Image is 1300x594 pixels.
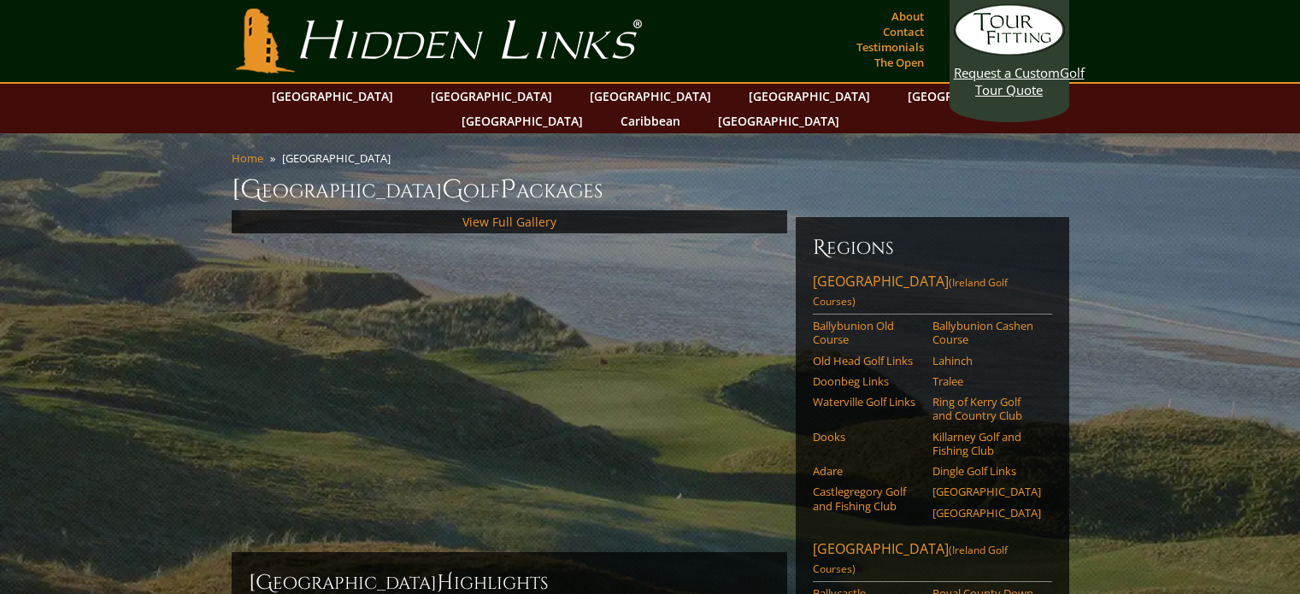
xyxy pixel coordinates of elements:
a: Killarney Golf and Fishing Club [932,430,1041,458]
a: [GEOGRAPHIC_DATA] [899,84,1038,109]
span: (Ireland Golf Courses) [813,543,1008,576]
span: Request a Custom [954,64,1060,81]
a: The Open [870,50,928,74]
a: [GEOGRAPHIC_DATA](Ireland Golf Courses) [813,272,1052,315]
a: Tralee [932,374,1041,388]
li: [GEOGRAPHIC_DATA] [282,150,397,166]
a: Ring of Kerry Golf and Country Club [932,395,1041,423]
a: Home [232,150,263,166]
a: About [887,4,928,28]
a: [GEOGRAPHIC_DATA] [581,84,720,109]
a: Dooks [813,430,921,444]
a: Ballybunion Old Course [813,319,921,347]
a: Old Head Golf Links [813,354,921,368]
a: Dingle Golf Links [932,464,1041,478]
a: Contact [879,20,928,44]
a: Caribbean [612,109,689,133]
a: View Full Gallery [462,214,556,230]
a: Ballybunion Cashen Course [932,319,1041,347]
a: Waterville Golf Links [813,395,921,409]
a: [GEOGRAPHIC_DATA] [709,109,848,133]
span: G [442,173,463,207]
h1: [GEOGRAPHIC_DATA] olf ackages [232,173,1069,207]
a: [GEOGRAPHIC_DATA] [932,506,1041,520]
a: Castlegregory Golf and Fishing Club [813,485,921,513]
a: [GEOGRAPHIC_DATA] [422,84,561,109]
a: [GEOGRAPHIC_DATA] [932,485,1041,498]
a: [GEOGRAPHIC_DATA] [740,84,879,109]
a: Doonbeg Links [813,374,921,388]
a: Adare [813,464,921,478]
a: Testimonials [852,35,928,59]
span: P [500,173,516,207]
h6: Regions [813,234,1052,262]
a: [GEOGRAPHIC_DATA](Ireland Golf Courses) [813,539,1052,582]
a: [GEOGRAPHIC_DATA] [263,84,402,109]
a: Request a CustomGolf Tour Quote [954,4,1065,98]
a: [GEOGRAPHIC_DATA] [453,109,591,133]
a: Lahinch [932,354,1041,368]
span: (Ireland Golf Courses) [813,275,1008,309]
